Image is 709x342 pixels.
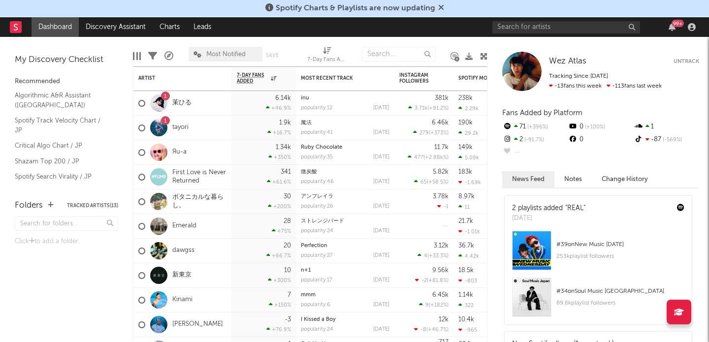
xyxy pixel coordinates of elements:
[414,179,449,185] div: ( )
[284,218,291,224] div: 28
[502,171,554,187] button: News Feed
[458,218,473,224] div: 21.7k
[502,146,568,159] div: --
[373,105,389,111] div: [DATE]
[458,228,480,235] div: -1.01k
[428,278,447,283] span: +81.8 %
[502,121,568,133] div: 71
[32,17,79,37] a: Dashboard
[458,95,473,101] div: 238k
[301,130,333,135] div: popularity: 41
[301,194,389,199] div: アンブレイラ
[301,204,333,209] div: popularity: 26
[418,252,449,259] div: ( )
[268,203,291,210] div: +200 %
[420,180,427,185] span: 65
[172,271,192,280] a: 新東京
[301,228,333,234] div: popularity: 24
[266,252,291,259] div: +66.7 %
[523,137,544,143] span: -91.7 %
[276,144,291,151] div: 1.34k
[672,20,684,27] div: 99 +
[458,316,474,323] div: 10.4k
[307,54,347,66] div: 7-Day Fans Added (7-Day Fans Added)
[288,292,291,298] div: 7
[399,72,434,84] div: Instagram Followers
[301,302,330,308] div: popularity: 6
[458,155,479,161] div: 5.09k
[661,137,682,143] span: -569 %
[172,169,227,186] a: First Love is Never Returned
[435,95,449,101] div: 381k
[373,179,389,185] div: [DATE]
[583,124,605,130] span: +100 %
[301,292,316,298] a: mmm
[458,169,472,175] div: 183k
[432,120,449,126] div: 6.46k
[458,302,474,309] div: 322
[373,278,389,283] div: [DATE]
[429,106,447,111] span: +91.2 %
[430,130,447,136] span: +373 %
[301,243,327,249] a: Perfection
[458,204,470,210] div: 11
[281,169,291,175] div: 341
[268,277,291,283] div: +300 %
[301,194,333,199] a: アンブレイラ
[458,253,479,259] div: 4.42k
[301,253,333,258] div: popularity: 27
[272,228,291,234] div: +75 %
[266,326,291,333] div: +76.9 %
[408,154,449,160] div: ( )
[15,76,118,88] div: Recommended
[415,277,449,283] div: ( )
[172,247,194,255] a: dawgss
[301,95,389,101] div: inu
[512,203,585,214] div: 2 playlists added
[267,179,291,185] div: +61.6 %
[444,204,449,210] span: -1
[301,155,333,160] div: popularity: 35
[492,21,640,33] input: Search for artists
[458,243,474,249] div: 36.7k
[502,133,568,146] div: 2
[432,267,449,274] div: 9.56k
[172,148,187,156] a: Яu-a
[458,267,474,274] div: 18.5k
[549,57,586,66] a: Wez Atlas
[172,124,189,132] a: tayori
[421,278,427,283] span: -2
[458,292,473,298] div: 1.14k
[438,4,444,12] span: Dismiss
[15,236,118,248] div: Click to add a folder.
[279,120,291,126] div: 1.9k
[556,297,684,309] div: 69.6k playlist followers
[301,169,389,175] div: 微炭酸
[419,130,429,136] span: 279
[301,268,389,273] div: n+1
[433,169,449,175] div: 5.82k
[301,169,317,175] a: 微炭酸
[301,317,336,322] a: I Kissed a Boy
[164,42,173,70] div: A&R Pipeline
[432,292,449,298] div: 6.45k
[634,133,699,146] div: -87
[301,317,389,322] div: I Kissed a Boy
[301,292,389,298] div: mmm
[674,57,699,66] button: Untrack
[425,303,429,308] span: 9
[284,243,291,249] div: 20
[565,205,585,212] a: "REAL"
[434,243,449,249] div: 3.12k
[267,129,291,136] div: +16.7 %
[556,239,684,250] div: # 39 on New Music [DATE]
[362,47,436,62] input: Search...
[301,327,333,332] div: popularity: 24
[549,57,586,65] span: Wez Atlas
[301,105,332,111] div: popularity: 12
[428,180,447,185] span: +58.5 %
[187,17,218,37] a: Leads
[301,179,334,185] div: popularity: 46
[237,72,268,84] span: 7-Day Fans Added
[301,218,389,224] div: ストレンジバード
